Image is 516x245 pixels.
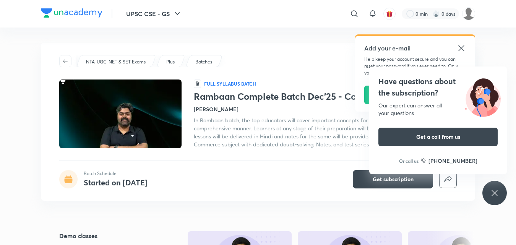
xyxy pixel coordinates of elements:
button: Get a call from us [378,128,498,146]
p: Or call us [399,157,419,164]
span: In Rambaan batch, the top educators will cover important concepts for NTA UGC NET Exam in a very ... [194,117,449,148]
h4: Have questions about the subscription? [378,76,498,99]
h5: Add your e-mail [364,44,466,53]
p: Full Syllabus Batch [204,81,256,87]
a: [PHONE_NUMBER] [421,157,477,165]
img: avatar [386,10,393,17]
img: Company Logo [41,8,102,18]
img: Thumbnail [58,79,183,149]
img: renuka [462,7,475,20]
h6: [PHONE_NUMBER] [428,157,477,165]
h5: Demo classes [59,231,163,240]
button: UPSC CSE - GS [122,6,187,21]
h1: Rambaan Complete Batch Dec'25 - Commerce UGC NET [194,91,457,102]
p: Batch Schedule [84,170,148,177]
button: Continue [364,86,411,104]
span: हि [194,80,201,88]
h4: [PERSON_NAME] [194,105,239,113]
p: Plus [166,58,175,65]
p: NTA-UGC-NET & SET Exams [86,58,146,65]
a: Plus [165,58,176,65]
img: streak [432,10,440,18]
a: NTA-UGC-NET & SET Exams [85,58,147,65]
span: Get subscription [373,175,414,183]
button: Get subscription [353,170,433,188]
a: Batches [194,58,214,65]
div: Our expert can answer all your questions [378,102,498,117]
p: Batches [195,58,212,65]
h4: Started on [DATE] [84,177,148,188]
img: ttu_illustration_new.svg [459,76,507,117]
button: avatar [383,8,396,20]
p: Help keep your account secure and you can reset your password if you ever need to. Only you will ... [364,56,466,76]
a: Company Logo [41,8,102,19]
